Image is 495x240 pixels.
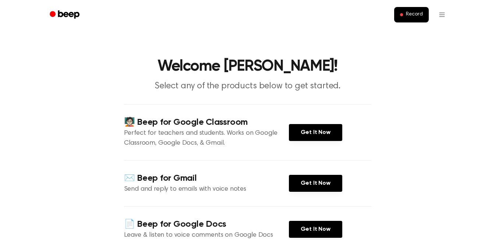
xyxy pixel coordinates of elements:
[289,175,342,192] a: Get It Now
[124,128,289,148] p: Perfect for teachers and students. Works on Google Classroom, Google Docs, & Gmail.
[59,59,436,74] h1: Welcome [PERSON_NAME]!
[406,11,422,18] span: Record
[124,116,289,128] h4: 🧑🏻‍🏫 Beep for Google Classroom
[124,184,289,194] p: Send and reply to emails with voice notes
[124,218,289,230] h4: 📄 Beep for Google Docs
[45,8,86,22] a: Beep
[106,80,389,92] p: Select any of the products below to get started.
[394,7,428,22] button: Record
[289,124,342,141] a: Get It Now
[289,221,342,238] a: Get It Now
[433,6,451,24] button: Open menu
[124,172,289,184] h4: ✉️ Beep for Gmail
